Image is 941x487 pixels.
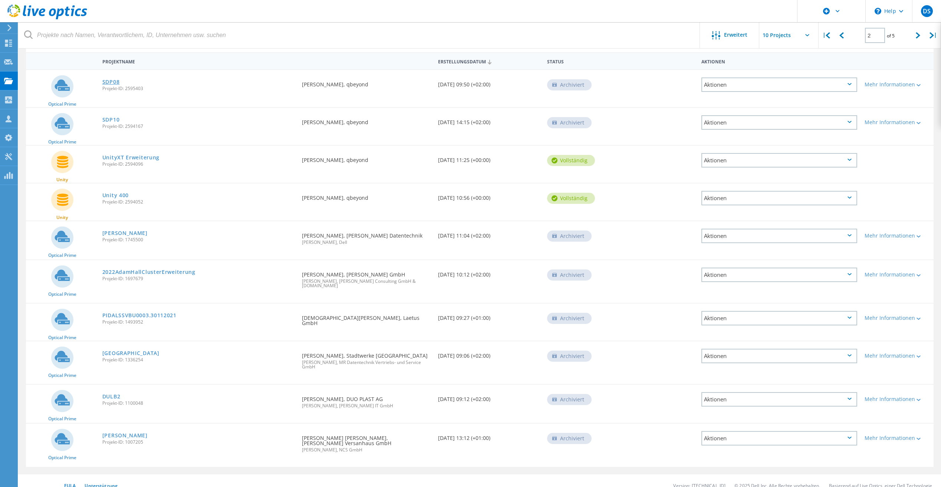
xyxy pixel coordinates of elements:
[102,162,295,166] span: Projekt-ID: 2594096
[701,268,857,282] div: Aktionen
[547,117,592,128] div: Archiviert
[48,102,76,106] span: Optical Prime
[102,117,120,122] a: SDP10
[887,33,895,39] span: of 5
[102,433,148,438] a: [PERSON_NAME]
[298,424,434,460] div: [PERSON_NAME] [PERSON_NAME], [PERSON_NAME] Versanhaus GmbH
[547,193,595,204] div: vollständig
[102,313,177,318] a: PIDALSSVBU0003.30112021
[302,240,431,245] span: [PERSON_NAME], Dell
[102,193,129,198] a: Unity 400
[99,54,298,68] div: Projektname
[298,221,434,252] div: [PERSON_NAME], [PERSON_NAME] Datentechnik
[434,108,543,132] div: [DATE] 14:15 (+02:00)
[48,292,76,296] span: Optical Prime
[543,54,625,68] div: Status
[865,82,930,87] div: Mehr Informationen
[701,77,857,92] div: Aktionen
[865,233,930,238] div: Mehr Informationen
[102,440,295,444] span: Projekt-ID: 1007205
[701,311,857,325] div: Aktionen
[434,260,543,285] div: [DATE] 10:12 (+02:00)
[102,200,295,204] span: Projekt-ID: 2594052
[298,183,434,208] div: [PERSON_NAME], qbeyond
[724,32,747,37] span: Erweitert
[701,191,857,205] div: Aktionen
[434,221,543,246] div: [DATE] 11:04 (+02:00)
[102,351,159,356] a: [GEOGRAPHIC_DATA]
[701,392,857,407] div: Aktionen
[701,229,857,243] div: Aktionen
[48,455,76,460] span: Optical Prime
[48,140,76,144] span: Optical Prime
[547,79,592,90] div: Archiviert
[434,70,543,95] div: [DATE] 09:50 (+02:00)
[19,22,700,48] input: Projekte nach Namen, Verantwortlichem, ID, Unternehmen usw. suchen
[102,394,121,399] a: DULB2
[875,8,881,14] svg: \n
[298,70,434,95] div: [PERSON_NAME], qbeyond
[102,401,295,405] span: Projekt-ID: 1100048
[48,253,76,258] span: Optical Prime
[865,397,930,402] div: Mehr Informationen
[298,385,434,415] div: [PERSON_NAME], DUO PLAST AG
[547,313,592,324] div: Archiviert
[302,279,431,288] span: [PERSON_NAME], [PERSON_NAME] Consulting GmbH & [DOMAIN_NAME]
[102,320,295,324] span: Projekt-ID: 1493952
[298,108,434,132] div: [PERSON_NAME], qbeyond
[865,435,930,441] div: Mehr Informationen
[926,22,941,49] div: |
[48,417,76,421] span: Optical Prime
[102,358,295,362] span: Projekt-ID: 1336254
[298,304,434,333] div: [DEMOGRAPHIC_DATA][PERSON_NAME], Laetus GmbH
[48,335,76,340] span: Optical Prime
[102,231,148,236] a: [PERSON_NAME]
[819,22,834,49] div: |
[302,360,431,369] span: [PERSON_NAME], MR Datentechnik Vertriebs- und Service GmbH
[102,276,295,281] span: Projekt-ID: 1697679
[701,431,857,445] div: Aktionen
[434,424,543,448] div: [DATE] 13:12 (+01:00)
[547,269,592,281] div: Archiviert
[547,231,592,242] div: Archiviert
[434,385,543,409] div: [DATE] 09:12 (+02:00)
[7,16,87,21] a: Live Optics Dashboard
[434,146,543,170] div: [DATE] 11:25 (+00:00)
[547,155,595,166] div: vollständig
[547,433,592,444] div: Archiviert
[865,272,930,277] div: Mehr Informationen
[865,315,930,321] div: Mehr Informationen
[434,54,543,68] div: Erstellungsdatum
[102,155,159,160] a: UnityXT Erweiterung
[701,115,857,130] div: Aktionen
[102,238,295,242] span: Projekt-ID: 1745500
[298,146,434,170] div: [PERSON_NAME], qbeyond
[102,79,120,85] a: SDP08
[547,394,592,405] div: Archiviert
[48,373,76,378] span: Optical Prime
[298,260,434,295] div: [PERSON_NAME], [PERSON_NAME] GmbH
[102,86,295,91] span: Projekt-ID: 2595403
[56,215,68,220] span: Unity
[434,183,543,208] div: [DATE] 10:56 (+00:00)
[865,120,930,125] div: Mehr Informationen
[298,341,434,377] div: [PERSON_NAME], Stadtwerke [GEOGRAPHIC_DATA]
[102,269,195,275] a: 2022AdamHallClusterErweiterung
[547,351,592,362] div: Archiviert
[434,341,543,366] div: [DATE] 09:06 (+02:00)
[923,8,931,14] span: DS
[102,124,295,129] span: Projekt-ID: 2594167
[56,178,68,182] span: Unity
[698,54,861,68] div: Aktionen
[302,448,431,452] span: [PERSON_NAME], NCS GmbH
[701,349,857,363] div: Aktionen
[701,153,857,168] div: Aktionen
[865,353,930,358] div: Mehr Informationen
[434,304,543,328] div: [DATE] 09:27 (+01:00)
[302,404,431,408] span: [PERSON_NAME], [PERSON_NAME] IT GmbH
